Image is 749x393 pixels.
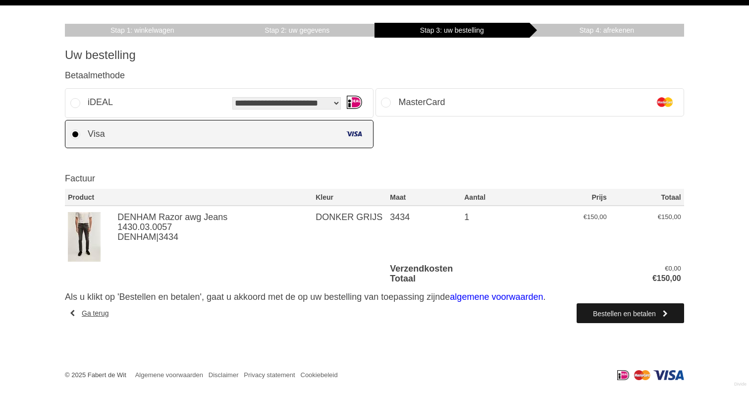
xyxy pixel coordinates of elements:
span: , [598,213,600,221]
span: 0 [668,265,672,272]
img: Visa [346,126,362,142]
div: MasterCard [398,91,445,113]
th: Product [65,189,114,206]
span: 00 [599,213,606,221]
td: Totaal [387,274,610,283]
a: Cookiebeleid [301,371,338,379]
td: | [114,206,313,264]
th: Aantal [461,189,535,206]
h3: Betaalmethode [65,70,684,81]
span: Uw gegevens [265,26,329,34]
span: 00 [672,274,681,282]
a: Privacy statement [244,371,295,379]
div: iDEAL [88,91,113,113]
th: Totaal [610,189,684,206]
span: , [672,265,674,272]
a: algemene voorwaarden [450,292,543,302]
span: 1430.03.0057 [117,222,172,232]
span: € [652,274,657,282]
th: Kleur [313,189,387,206]
span: 150 [657,274,670,282]
span: © 2025 Fabert de Wit [65,371,126,379]
td: Verzendkosten [387,264,610,274]
span: Winkelwagen [110,26,174,34]
h1: Uw bestelling [65,48,684,62]
span: DENHAM [117,232,156,242]
a: Uw gegevens [220,23,375,38]
img: Visa [653,370,685,380]
span: 00 [674,265,681,272]
a: Ga terug [70,303,108,323]
div: Als u klikt op 'Bestellen en betalen', gaat u akkoord met de op uw bestelling van toepassing zijn... [65,291,684,303]
a: Disclaimer [209,371,239,379]
a: Bestellen en betalen [577,303,684,323]
span: 3434 [159,232,178,242]
td: DONKER GRIJS [313,206,387,264]
img: DENHAM Razor awg Jeans [68,212,101,262]
span: , [670,274,672,282]
img: iDeal [617,370,629,380]
span: 150 [587,213,598,221]
span: , [672,213,674,221]
span: 150 [661,213,672,221]
span: DENHAM Razor awg Jeans [117,212,227,222]
span: € [665,265,668,272]
a: Divide [734,378,747,391]
span: € [658,213,661,221]
div: Visa [88,123,105,145]
td: 1 [461,206,535,264]
img: MasterCard [657,94,673,110]
th: Maat [387,189,461,206]
span: 00 [674,213,681,221]
a: Algemene voorwaarden [135,371,203,379]
th: Prijs [535,189,610,206]
img: iDEAL [346,94,362,110]
img: Mastercard [634,370,650,380]
span: € [584,213,587,221]
td: 3434 [387,206,461,264]
h3: Factuur [65,173,684,184]
a: Winkelwagen [65,23,220,38]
